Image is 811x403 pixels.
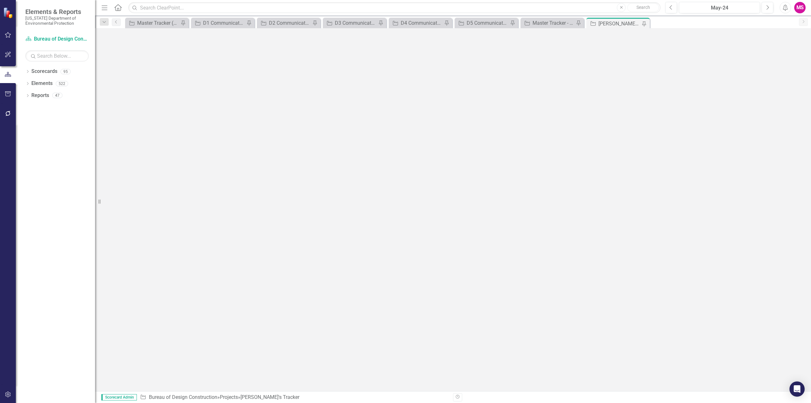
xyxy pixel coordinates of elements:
a: D2 Communications Tracker [259,19,311,27]
div: Master Tracker - Current User [533,19,574,27]
input: Search ClearPoint... [128,2,661,13]
input: Search Below... [25,50,89,62]
div: Open Intercom Messenger [789,381,805,397]
div: D3 Communications Tracker [335,19,377,27]
div: May-24 [681,4,758,12]
a: D4 Communications Tracker [390,19,443,27]
a: Elements [31,80,53,87]
div: D1 Communications Tracker [203,19,245,27]
img: ClearPoint Strategy [3,7,14,18]
div: D5 Communications Tracker [467,19,508,27]
button: MS [794,2,806,13]
div: D4 Communications Tracker [401,19,443,27]
a: Scorecards [31,68,57,75]
div: [PERSON_NAME]'s Tracker [598,20,640,28]
a: Reports [31,92,49,99]
span: Search [636,5,650,10]
span: Scorecard Admin [101,394,137,400]
a: Projects [220,394,238,400]
a: Master Tracker - Current User [522,19,574,27]
a: D1 Communications Tracker [193,19,245,27]
a: Bureau of Design Construction [25,36,89,43]
small: [US_STATE] Department of Environmental Protection [25,16,89,26]
button: Search [627,3,659,12]
div: D2 Communications Tracker [269,19,311,27]
button: May-24 [679,2,760,13]
a: Bureau of Design Construction [149,394,217,400]
span: Elements & Reports [25,8,89,16]
a: Master Tracker (External) [127,19,179,27]
div: 522 [56,81,68,86]
div: Master Tracker (External) [137,19,179,27]
div: 47 [52,93,62,98]
div: [PERSON_NAME]'s Tracker [240,394,299,400]
a: D3 Communications Tracker [324,19,377,27]
div: » » [140,394,448,401]
div: 95 [61,69,71,74]
a: D5 Communications Tracker [456,19,508,27]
